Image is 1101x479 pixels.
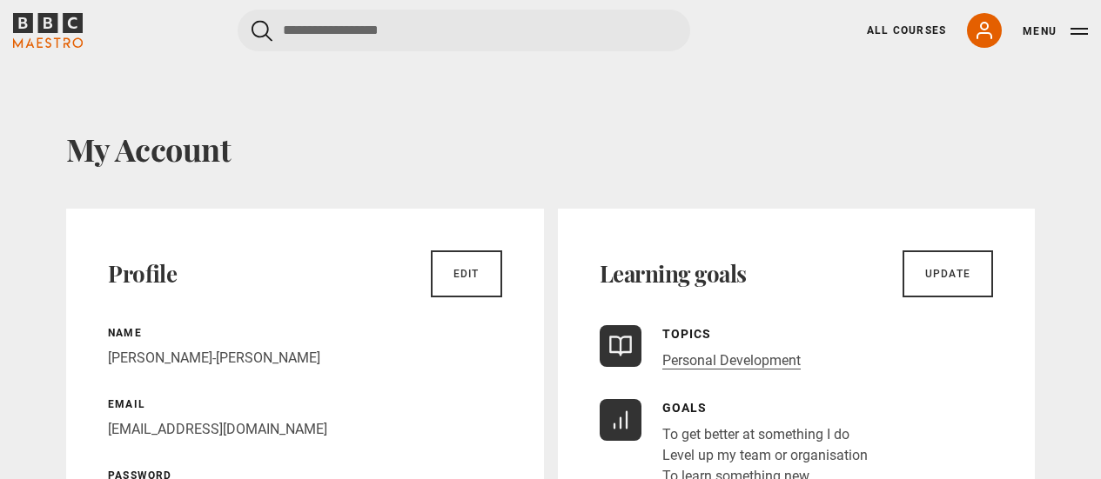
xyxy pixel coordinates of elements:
a: Personal Development [662,352,801,369]
p: [PERSON_NAME]-[PERSON_NAME] [108,348,502,369]
button: Submit the search query [252,20,272,42]
p: Goals [662,399,868,417]
p: [EMAIL_ADDRESS][DOMAIN_NAME] [108,419,502,440]
button: Toggle navigation [1023,23,1088,40]
p: Email [108,396,502,412]
p: Topics [662,325,801,343]
a: All Courses [867,23,946,38]
a: Edit [431,250,502,297]
p: Name [108,325,502,341]
li: Level up my team or organisation [662,445,868,466]
li: To get better at something I do [662,424,868,445]
svg: BBC Maestro [13,13,83,48]
a: Update [903,250,993,297]
h2: Profile [108,260,177,288]
h2: Learning goals [600,260,747,288]
h1: My Account [66,130,1035,167]
input: Search [238,10,690,51]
